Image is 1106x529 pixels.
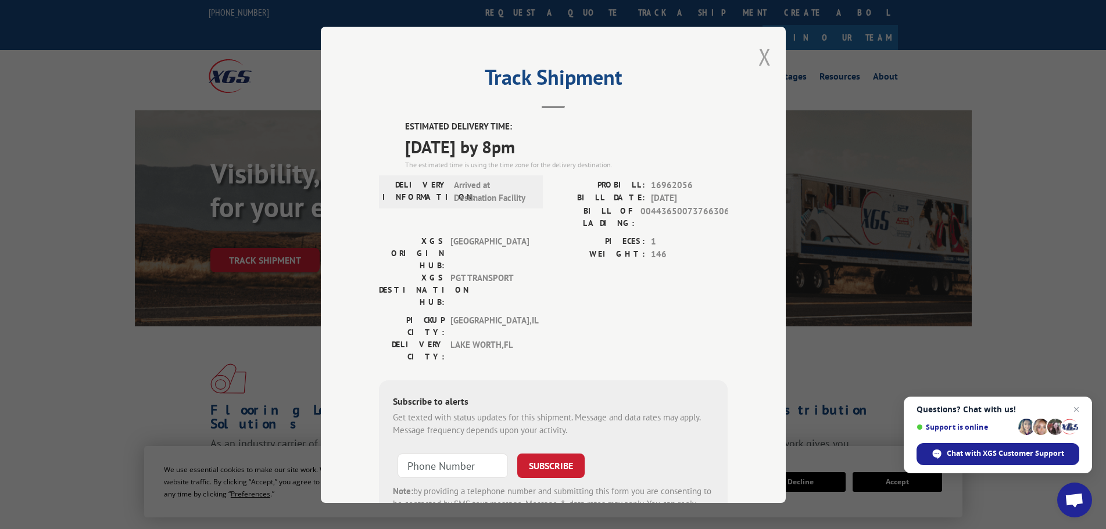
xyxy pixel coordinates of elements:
label: PROBILL: [553,178,645,192]
div: Chat with XGS Customer Support [917,443,1079,465]
label: WEIGHT: [553,248,645,261]
span: Chat with XGS Customer Support [947,448,1064,459]
button: SUBSCRIBE [517,453,585,477]
label: DELIVERY CITY: [379,338,445,362]
label: PIECES: [553,235,645,248]
div: The estimated time is using the time zone for the delivery destination. [405,159,728,170]
label: BILL OF LADING: [553,204,635,229]
span: LAKE WORTH , FL [450,338,529,362]
div: Subscribe to alerts [393,394,714,411]
span: [DATE] [651,192,728,205]
strong: Note: [393,485,413,496]
div: by providing a telephone number and submitting this form you are consenting to be contacted by SM... [393,484,714,524]
span: 1 [651,235,728,248]
h2: Track Shipment [379,69,728,91]
button: Close modal [758,41,771,72]
label: DELIVERY INFORMATION: [382,178,448,204]
span: Arrived at Destination Facility [454,178,532,204]
span: [GEOGRAPHIC_DATA] [450,235,529,271]
div: Get texted with status updates for this shipment. Message and data rates may apply. Message frequ... [393,411,714,437]
span: [DATE] by 8pm [405,133,728,159]
label: XGS DESTINATION HUB: [379,271,445,308]
label: BILL DATE: [553,192,645,205]
span: 146 [651,248,728,261]
span: Questions? Chat with us! [917,405,1079,414]
label: PICKUP CITY: [379,314,445,338]
label: ESTIMATED DELIVERY TIME: [405,120,728,134]
label: XGS ORIGIN HUB: [379,235,445,271]
span: Close chat [1069,402,1083,416]
input: Phone Number [398,453,508,477]
span: Support is online [917,423,1014,431]
span: 00443650073766306 [640,204,728,229]
div: Open chat [1057,483,1092,517]
span: PGT TRANSPORT [450,271,529,308]
span: 16962056 [651,178,728,192]
span: [GEOGRAPHIC_DATA] , IL [450,314,529,338]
